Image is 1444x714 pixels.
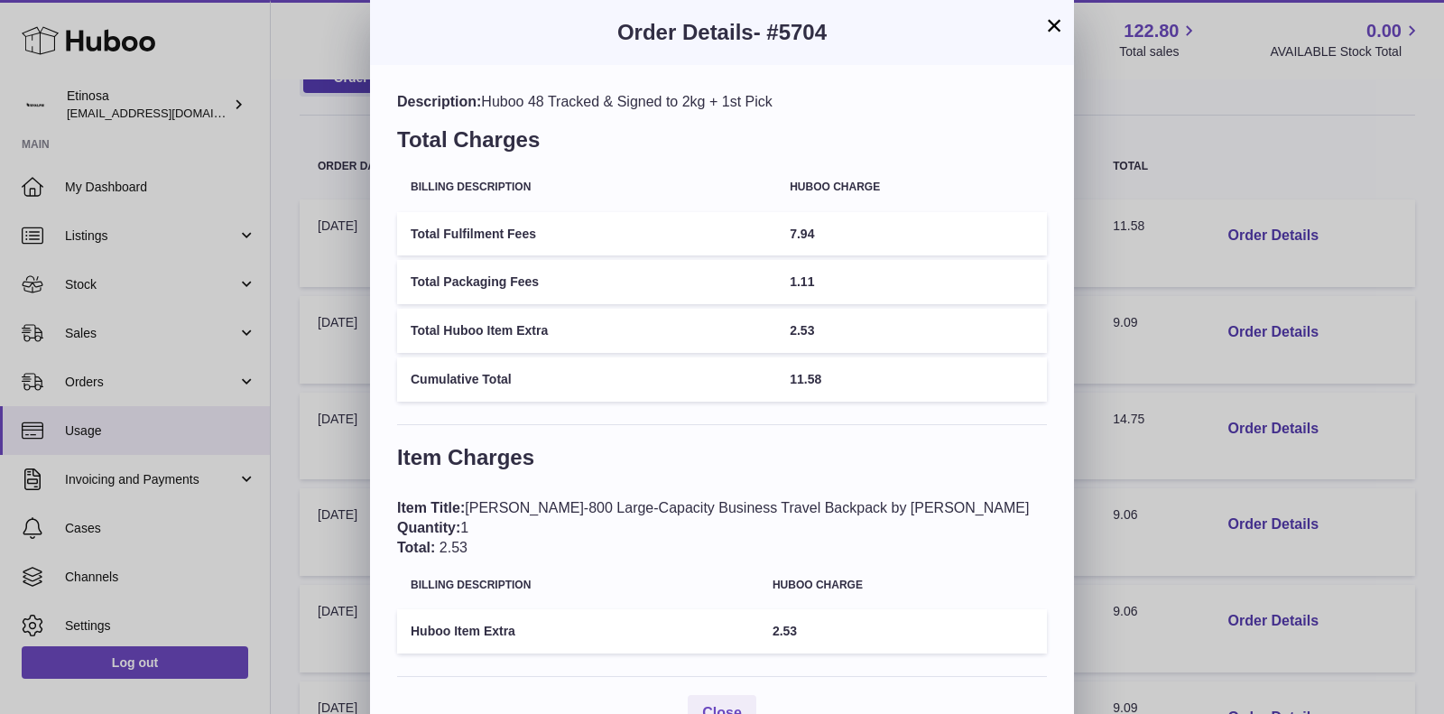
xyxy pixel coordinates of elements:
[397,566,759,605] th: Billing Description
[397,18,1047,47] h3: Order Details
[759,566,1047,605] th: Huboo charge
[397,540,435,555] span: Total:
[397,520,460,535] span: Quantity:
[754,20,827,44] span: - #5704
[776,168,1047,207] th: Huboo charge
[397,500,465,515] span: Item Title:
[397,92,1047,112] div: Huboo 48 Tracked & Signed to 2kg + 1st Pick
[1043,14,1065,36] button: ×
[790,227,814,241] span: 7.94
[397,260,776,304] td: Total Packaging Fees
[397,125,1047,163] h3: Total Charges
[397,609,759,654] td: Huboo Item Extra
[397,168,776,207] th: Billing Description
[773,624,797,638] span: 2.53
[397,212,776,256] td: Total Fulfilment Fees
[790,323,814,338] span: 2.53
[790,274,814,289] span: 1.11
[397,94,481,109] span: Description:
[397,498,1047,557] div: [PERSON_NAME]-800 Large-Capacity Business Travel Backpack by [PERSON_NAME] 1
[397,443,1047,481] h3: Item Charges
[397,309,776,353] td: Total Huboo Item Extra
[397,357,776,402] td: Cumulative Total
[440,540,467,555] span: 2.53
[790,372,821,386] span: 11.58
